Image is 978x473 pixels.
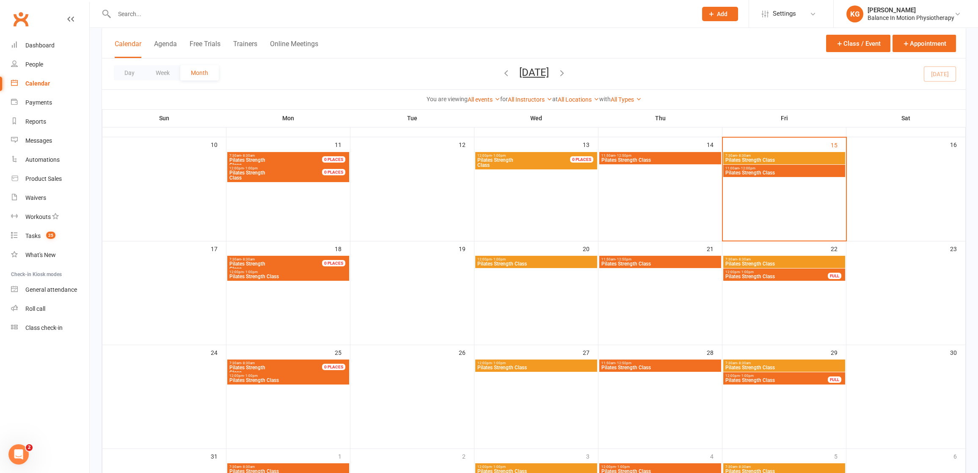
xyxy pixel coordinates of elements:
[725,274,828,279] span: Pilates Strength Class
[739,166,755,170] span: - 12:00pm
[11,280,89,299] a: General attendance kiosk mode
[25,324,63,331] div: Class check-in
[500,96,508,102] strong: for
[25,99,52,106] div: Payments
[707,137,722,151] div: 14
[46,232,55,239] span: 25
[846,109,966,127] th: Sat
[828,273,841,279] div: FULL
[477,257,595,261] span: 12:00pm
[226,109,350,127] th: Mon
[11,318,89,337] a: Class kiosk mode
[335,137,350,151] div: 11
[244,166,258,170] span: - 1:00pm
[615,361,631,365] span: - 12:50pm
[477,158,580,168] span: Class
[950,345,965,359] div: 30
[25,252,56,258] div: What's New
[477,261,595,266] span: Pilates Strength Class
[335,241,350,255] div: 18
[710,449,722,463] div: 4
[229,274,347,279] span: Pilates Strength Class
[350,109,474,127] th: Tue
[492,361,506,365] span: - 1:00pm
[11,55,89,74] a: People
[11,207,89,227] a: Workouts
[11,188,89,207] a: Waivers
[725,270,828,274] span: 12:00pm
[616,465,630,469] span: - 1:00pm
[338,449,350,463] div: 1
[707,345,722,359] div: 28
[26,444,33,451] span: 2
[725,154,843,158] span: 7:30am
[180,65,219,80] button: Month
[25,118,46,125] div: Reports
[492,257,506,261] span: - 1:00pm
[241,361,255,365] span: - 8:30am
[846,6,863,22] div: KG
[492,465,506,469] span: - 1:00pm
[459,241,474,255] div: 19
[570,156,593,163] div: 0 PLACES
[459,137,474,151] div: 12
[950,241,965,255] div: 23
[558,96,599,103] a: All Locations
[25,42,55,49] div: Dashboard
[244,374,258,378] span: - 1:00pm
[190,40,220,58] button: Free Trials
[25,213,51,220] div: Workouts
[828,376,841,383] div: FULL
[241,257,255,261] span: - 8:30am
[10,8,31,30] a: Clubworx
[725,170,843,175] span: Pilates Strength Class
[25,232,41,239] div: Tasks
[950,137,965,151] div: 16
[25,305,45,312] div: Roll call
[601,361,719,365] span: 11:50am
[115,40,141,58] button: Calendar
[508,96,552,103] a: All Instructors
[725,166,843,170] span: 11:00am
[459,345,474,359] div: 26
[322,156,345,163] div: 0 PLACES
[229,270,347,274] span: 12:00pm
[11,169,89,188] a: Product Sales
[740,374,754,378] span: - 1:00pm
[11,112,89,131] a: Reports
[11,74,89,93] a: Calendar
[11,93,89,112] a: Payments
[893,35,956,52] button: Appointment
[773,4,796,23] span: Settings
[11,131,89,150] a: Messages
[477,365,595,370] span: Pilates Strength Class
[953,449,965,463] div: 6
[229,365,332,375] span: Class
[586,449,598,463] div: 3
[233,40,257,58] button: Trainers
[468,96,500,103] a: All events
[826,35,890,52] button: Class / Event
[615,257,631,261] span: - 12:50pm
[477,154,580,158] span: 12:00pm
[211,137,226,151] div: 10
[322,364,345,370] div: 0 PLACES
[154,40,177,58] button: Agenda
[229,465,347,469] span: 7:30am
[737,465,751,469] span: - 8:30am
[725,257,843,261] span: 7:30am
[11,150,89,169] a: Automations
[717,11,727,17] span: Add
[831,241,846,255] div: 22
[229,374,347,378] span: 12:00pm
[601,365,719,370] span: Pilates Strength Class
[601,154,719,158] span: 11:50am
[707,241,722,255] div: 21
[11,246,89,265] a: What's New
[102,109,226,127] th: Sun
[229,257,332,261] span: 7:30am
[25,80,50,87] div: Calendar
[601,158,719,163] span: Pilates Strength Class
[725,465,843,469] span: 7:30am
[25,286,77,293] div: General attendance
